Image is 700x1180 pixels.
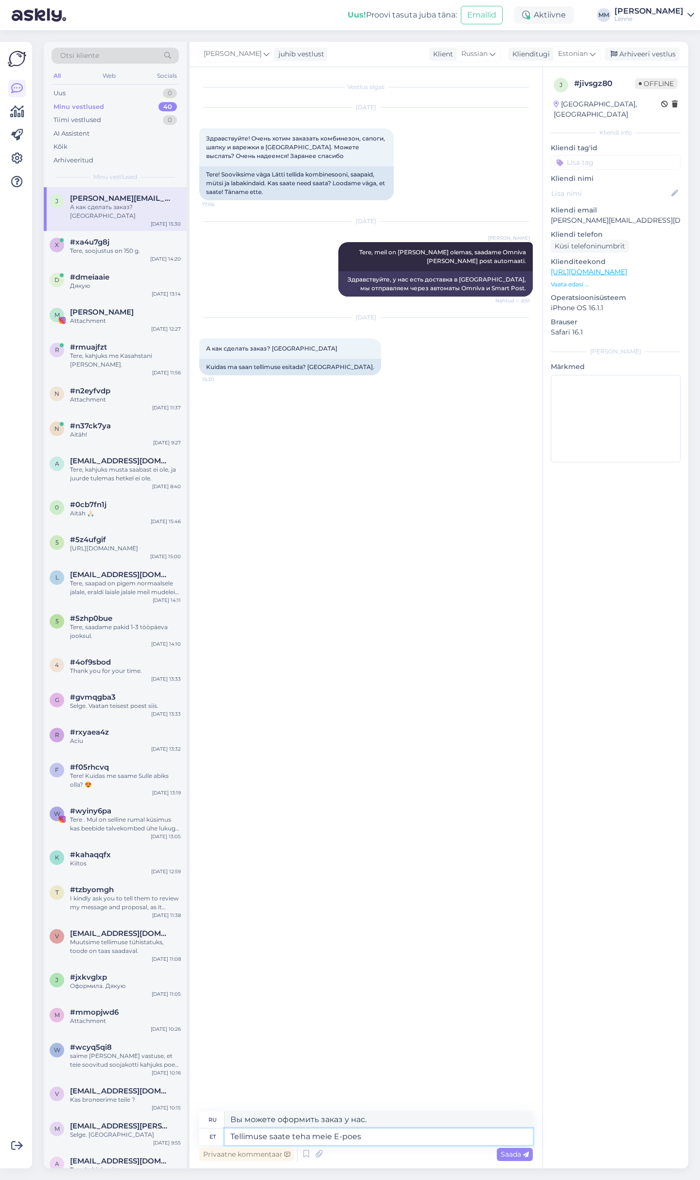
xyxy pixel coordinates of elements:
div: Uus [53,88,66,98]
span: #tzbyomgh [70,885,114,894]
div: [DATE] [199,313,533,322]
div: Proovi tasuta juba täna: [348,9,457,21]
span: #0cb7fn1j [70,500,106,509]
span: t [55,889,59,896]
div: [DATE] 11:37 [152,404,181,411]
span: #n2eyfvdp [70,387,110,395]
div: Klienditugi [508,49,550,59]
p: Kliendi tag'id [551,143,681,153]
div: Kliendi info [551,128,681,137]
span: veilerpaula@gmail.com [70,1087,171,1095]
div: Kuidas ma saan tellimuse esitada? [GEOGRAPHIC_DATA]. [199,359,381,375]
span: #rxyaea4z [70,728,109,737]
span: a [55,1160,59,1167]
p: Kliendi nimi [551,174,681,184]
div: Дякую [70,282,181,290]
div: Klient [429,49,453,59]
span: n [54,390,59,397]
div: Attachment [70,317,181,325]
div: Tere, kahjuks me Kasahstani [PERSON_NAME]. [70,352,181,369]
div: Aktiivne [514,6,574,24]
span: l [55,574,59,581]
p: Operatsioonisüsteem [551,293,681,303]
span: [PERSON_NAME] [488,234,530,242]
span: Offline [635,78,678,89]
span: Maris Lember [70,308,134,317]
div: Kõik [53,142,68,152]
span: 5 [55,617,59,625]
span: w [54,810,60,817]
div: Kiitos [70,859,181,868]
span: a [55,460,59,467]
div: et [210,1128,216,1145]
span: lauratibar@gmail.com [70,570,171,579]
div: Arhiveeri vestlus [605,48,680,61]
div: [DATE] 11:56 [152,369,181,376]
div: [DATE] 15:30 [151,220,181,228]
div: [DATE] 14:10 [151,640,181,648]
a: [URL][DOMAIN_NAME] [551,267,627,276]
span: f [55,766,59,774]
div: Thank you for your time. [70,667,181,675]
span: j [55,976,58,984]
span: #n37ck7ya [70,422,111,430]
span: #rmuajfzt [70,343,107,352]
span: 5 [55,539,59,546]
span: m [54,1125,60,1132]
span: w [54,1046,60,1054]
div: Selge. [GEOGRAPHIC_DATA] [70,1130,181,1139]
span: V [55,933,59,940]
div: Socials [155,70,179,82]
span: Здравствуйте! Очень хотим заказать комбинезон, сапоги, шапку и варежки в [GEOGRAPHIC_DATA]. Может... [206,135,386,159]
span: k [55,854,59,861]
span: Otsi kliente [60,51,99,61]
div: Оформила. Дякую [70,982,181,990]
div: [DATE] 13:32 [151,745,181,753]
p: Kliendi telefon [551,229,681,240]
span: #xa4u7g8j [70,238,109,247]
div: ru [209,1111,217,1128]
div: 0 [163,115,177,125]
span: #jxkvglxp [70,973,107,982]
div: [DATE] 15:00 [150,553,181,560]
div: [DATE] 11:08 [152,955,181,963]
span: anuska84@mail.ru [70,457,171,465]
div: [PERSON_NAME] [614,7,683,15]
span: Russian [461,49,488,59]
div: Vestlus algas [199,83,533,91]
div: Tere . Mul on selline rumal küsimus kas beebide talvekombed ühe lukuga ja kahelukuga kas nende ül... [70,815,181,833]
p: Kliendi email [551,205,681,215]
div: [DATE] 8:40 [152,483,181,490]
span: #f05rhcvq [70,763,109,772]
p: Safari 16.1 [551,327,681,337]
span: M [54,311,60,318]
span: v [55,1090,59,1097]
div: Tere! Sooviksime väga Lätti tellida kombinesooni, saapaid, mütsi ja labakindaid. Kas saate need s... [199,166,394,200]
div: Küsi telefoninumbrit [551,240,629,253]
img: Askly Logo [8,50,26,68]
a: [PERSON_NAME]Lenne [614,7,694,23]
div: [DATE] [199,103,533,112]
span: А как сделать заказ? [GEOGRAPHIC_DATA] [206,345,337,352]
span: maarja.liis.miiler@gmail.com [70,1122,171,1130]
span: 4 [55,661,59,669]
span: j [560,81,562,88]
span: Minu vestlused [93,173,137,181]
span: d [54,276,59,283]
div: Tere! Kuidas me saame Sulle abiks olla? 😍 [70,772,181,789]
p: Klienditeekond [551,257,681,267]
div: Minu vestlused [53,102,104,112]
span: #gvmqgba3 [70,693,116,702]
textarea: Tellimuse saate teha meie E-[PERSON_NAME] [225,1128,533,1145]
div: [DATE] 11:05 [152,990,181,998]
div: Arhiveeritud [53,156,93,165]
span: 0 [55,504,59,511]
button: Emailid [461,6,503,24]
span: #mmopjwd6 [70,1008,119,1017]
div: Web [101,70,118,82]
div: Tere, kahjuks ei. [70,1165,181,1174]
span: [PERSON_NAME] [204,49,262,59]
div: juhib vestlust [275,49,324,59]
div: saime [PERSON_NAME] vastuse, et teie soovitud soojakotti kahjuks poes ei ole. [70,1052,181,1069]
div: Aitäh! [70,430,181,439]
